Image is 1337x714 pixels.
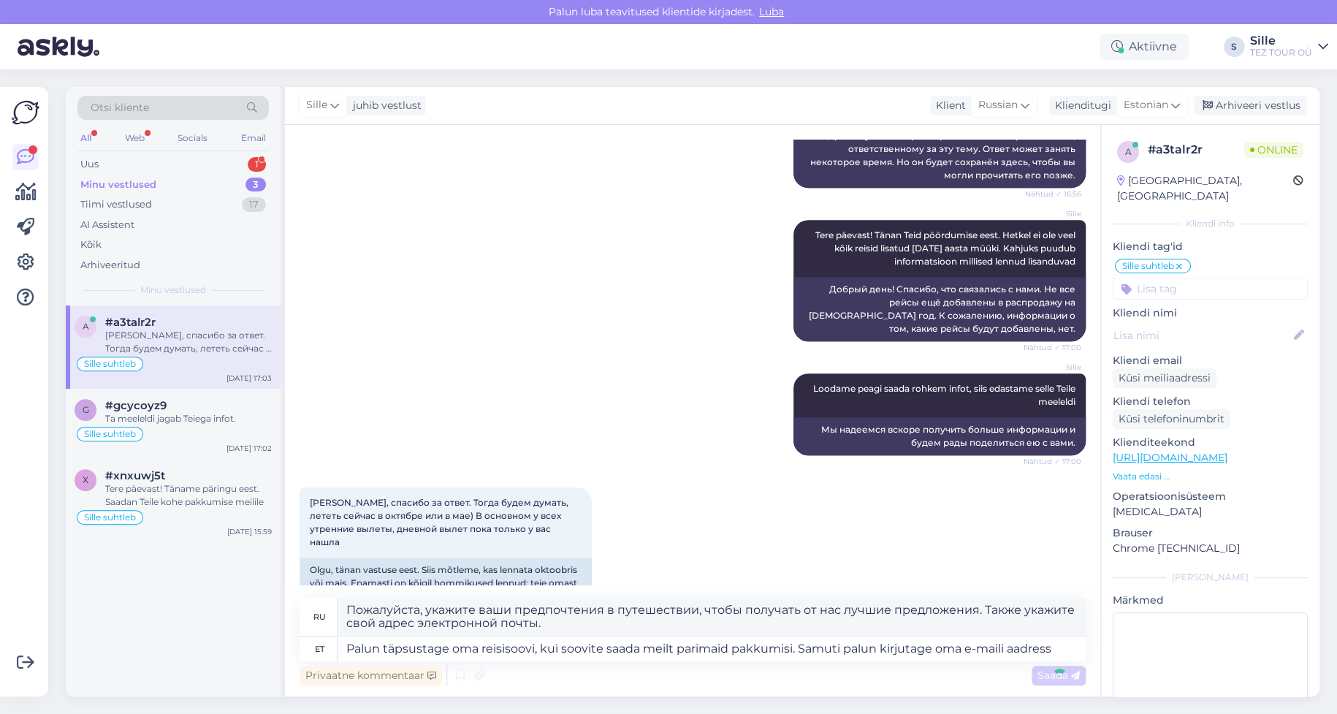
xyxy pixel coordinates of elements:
[793,124,1086,188] div: Здравствуйте! Я перенаправляю этот вопрос коллеге, ответственному за эту тему. Ответ может занять...
[84,360,136,368] span: Sille suhtleb
[1117,173,1293,204] div: [GEOGRAPHIC_DATA], [GEOGRAPHIC_DATA]
[1124,97,1168,113] span: Estonian
[105,412,272,425] div: Ta meeleldi jagab Teiega infot.
[1122,262,1174,270] span: Sille suhtleb
[1024,456,1081,467] span: Nähtud ✓ 17:00
[80,238,102,252] div: Kõik
[815,229,1078,267] span: Tere päevast! Tänan Teid pöördumise eest. Hetkel ei ole veel kõik reisid lisatud [DATE] aasta müü...
[1113,525,1308,541] p: Brauser
[1113,489,1308,504] p: Operatsioonisüsteem
[83,404,89,415] span: g
[175,129,210,148] div: Socials
[1250,47,1312,58] div: TEZ TOUR OÜ
[1113,571,1308,584] div: [PERSON_NAME]
[1113,217,1308,230] div: Kliendi info
[80,258,140,273] div: Arhiveeritud
[1024,342,1081,353] span: Nähtud ✓ 17:00
[793,277,1086,341] div: Добрый день! Спасибо, что связались с нами. Не все рейсы ещё добавлены в распродажу на [DEMOGRAPH...
[1113,435,1308,450] p: Klienditeekond
[310,497,571,547] span: [PERSON_NAME], спасибо за ответ. Тогда будем думать, лететь сейчас в октябре или в мае) В основно...
[813,383,1078,407] span: Loodame peagi saada rohkem infot, siis edastame selle Teile meeleldi
[300,558,592,609] div: Olgu, tänan vastuse eest. Siis mõtleme, kas lennata oktoobris või mais. Enamasti on kõigil hommik...
[1100,34,1189,60] div: Aktiivne
[1113,305,1308,321] p: Kliendi nimi
[1113,278,1308,300] input: Lisa tag
[105,329,272,355] div: [PERSON_NAME], спасибо за ответ. Тогда будем думать, лететь сейчас в октябре или в мае) В основно...
[105,469,165,482] span: #xnxuwj5t
[755,5,788,18] span: Luba
[105,316,156,329] span: #a3talr2r
[1113,368,1216,388] div: Küsi meiliaadressi
[1113,541,1308,556] p: Chrome [TECHNICAL_ID]
[105,482,272,509] div: Tere päevast! Täname päringu eest. Saadan Teile kohe pakkumise meilile
[1250,35,1312,47] div: Sille
[1025,189,1081,200] span: Nähtud ✓ 16:56
[1113,394,1308,409] p: Kliendi telefon
[77,129,94,148] div: All
[1113,470,1308,483] p: Vaata edasi ...
[245,178,266,192] div: 3
[105,399,167,412] span: #gcycoyz9
[84,513,136,522] span: Sille suhtleb
[238,129,269,148] div: Email
[1113,327,1291,343] input: Lisa nimi
[1113,239,1308,254] p: Kliendi tag'id
[1026,362,1081,373] span: Sille
[1224,37,1244,57] div: S
[1113,593,1308,608] p: Märkmed
[80,157,99,172] div: Uus
[793,417,1086,455] div: Мы надеемся вскоре получить больше информации и будем рады поделиться ею с вами.
[80,197,152,212] div: Tiimi vestlused
[306,97,327,113] span: Sille
[226,373,272,384] div: [DATE] 17:03
[80,218,134,232] div: AI Assistent
[84,430,136,438] span: Sille suhtleb
[347,98,422,113] div: juhib vestlust
[1250,35,1328,58] a: SilleTEZ TOUR OÜ
[1125,146,1132,157] span: a
[83,474,88,485] span: x
[978,97,1018,113] span: Russian
[1148,141,1244,159] div: # a3talr2r
[1113,353,1308,368] p: Kliendi email
[1113,409,1230,429] div: Küsi telefoninumbrit
[242,197,266,212] div: 17
[12,99,39,126] img: Askly Logo
[80,178,156,192] div: Minu vestlused
[1113,504,1308,520] p: [MEDICAL_DATA]
[226,443,272,454] div: [DATE] 17:02
[227,526,272,537] div: [DATE] 15:59
[930,98,966,113] div: Klient
[1049,98,1111,113] div: Klienditugi
[91,100,149,115] span: Otsi kliente
[1244,142,1303,158] span: Online
[122,129,148,148] div: Web
[1113,451,1227,464] a: [URL][DOMAIN_NAME]
[83,321,89,332] span: a
[140,284,206,297] span: Minu vestlused
[1194,96,1306,115] div: Arhiveeri vestlus
[1026,208,1081,219] span: Sille
[248,157,266,172] div: 1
